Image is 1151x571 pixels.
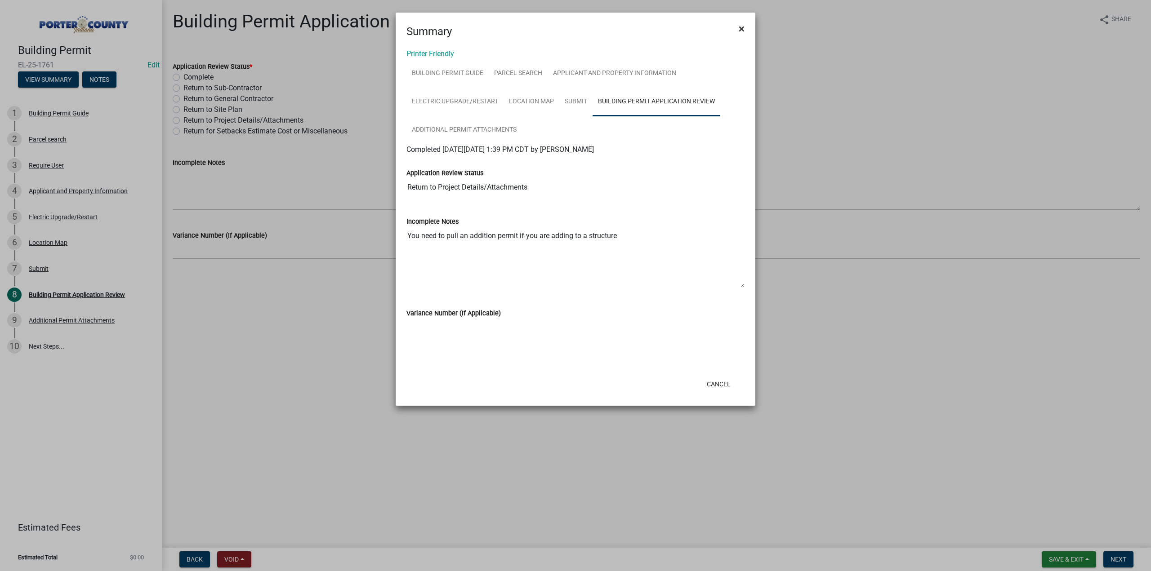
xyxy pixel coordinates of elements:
[504,88,559,116] a: Location Map
[406,227,745,288] textarea: You need to pull an addition permit if you are adding to a structure
[559,88,593,116] a: Submit
[593,88,720,116] a: Building Permit Application Review
[739,22,745,35] span: ×
[406,219,459,225] label: Incomplete Notes
[406,170,483,177] label: Application Review Status
[700,376,738,392] button: Cancel
[406,59,489,88] a: Building Permit Guide
[406,145,594,154] span: Completed [DATE][DATE] 1:39 PM CDT by [PERSON_NAME]
[406,88,504,116] a: Electric Upgrade/Restart
[406,116,522,145] a: Additional Permit Attachments
[406,23,452,40] h4: Summary
[406,49,454,58] a: Printer Friendly
[406,310,501,317] label: Variance Number (If Applicable)
[548,59,682,88] a: Applicant and Property Information
[489,59,548,88] a: Parcel search
[732,16,752,41] button: Close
